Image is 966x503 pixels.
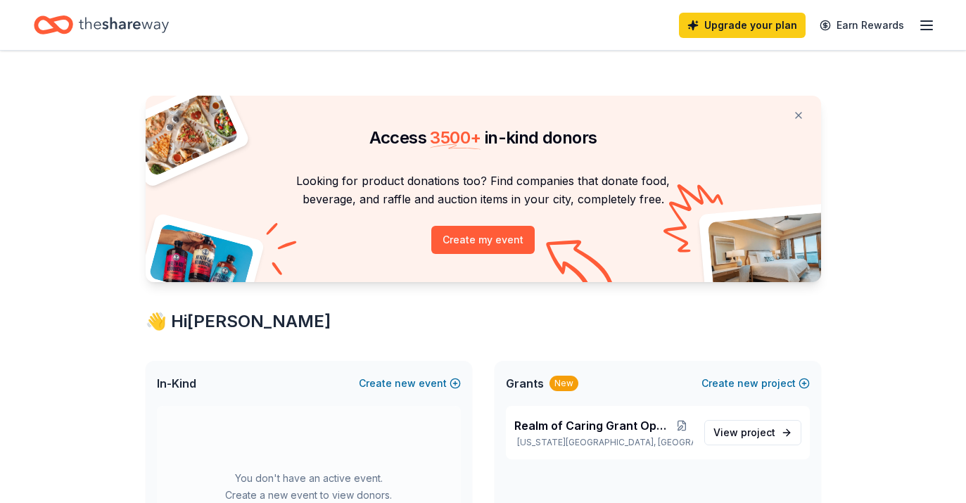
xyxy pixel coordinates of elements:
[741,426,775,438] span: project
[506,375,544,392] span: Grants
[163,172,804,209] p: Looking for product donations too? Find companies that donate food, beverage, and raffle and auct...
[34,8,169,42] a: Home
[737,375,758,392] span: new
[129,87,239,177] img: Pizza
[157,375,196,392] span: In-Kind
[811,13,913,38] a: Earn Rewards
[701,375,810,392] button: Createnewproject
[549,376,578,391] div: New
[514,437,693,448] p: [US_STATE][GEOGRAPHIC_DATA], [GEOGRAPHIC_DATA]
[431,226,535,254] button: Create my event
[514,417,671,434] span: Realm of Caring Grant Opportunities
[395,375,416,392] span: new
[369,127,597,148] span: Access in-kind donors
[704,420,801,445] a: View project
[713,424,775,441] span: View
[359,375,461,392] button: Createnewevent
[146,310,821,333] div: 👋 Hi [PERSON_NAME]
[430,127,481,148] span: 3500 +
[679,13,806,38] a: Upgrade your plan
[546,240,616,293] img: Curvy arrow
